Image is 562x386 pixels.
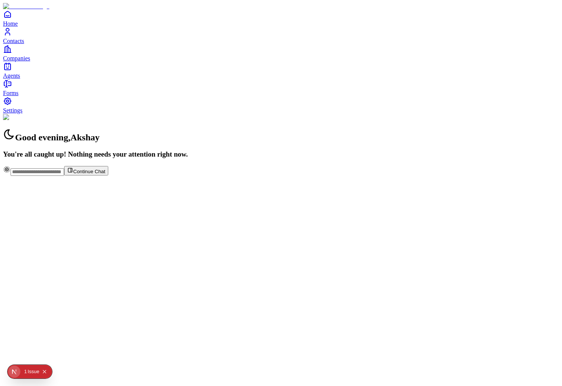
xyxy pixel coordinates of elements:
a: Agents [3,62,559,79]
span: Settings [3,107,23,114]
span: Companies [3,55,30,62]
span: Agents [3,72,20,79]
h3: You're all caught up! Nothing needs your attention right now. [3,150,559,158]
span: Home [3,20,18,27]
a: Contacts [3,27,559,44]
div: Continue Chat [3,166,559,176]
button: Continue Chat [64,166,108,175]
h2: Good evening , Akshay [3,128,559,143]
span: Forms [3,90,18,96]
span: Continue Chat [73,169,105,174]
a: Home [3,10,559,27]
img: Background [3,114,38,121]
img: Item Brain Logo [3,3,49,10]
a: Companies [3,45,559,62]
a: Settings [3,97,559,114]
span: Contacts [3,38,24,44]
a: Forms [3,79,559,96]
